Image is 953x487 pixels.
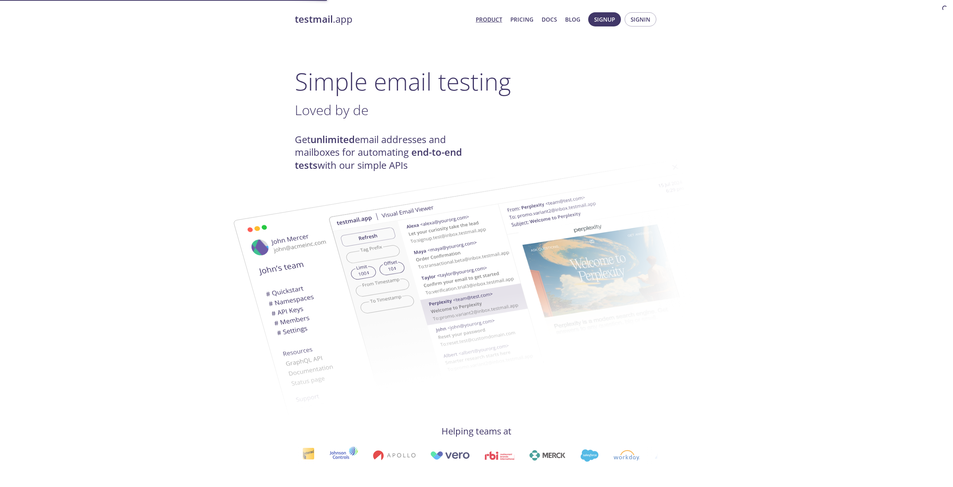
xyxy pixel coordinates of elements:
img: merck [529,450,565,461]
h4: Helping teams at [295,425,658,437]
h4: Get email addresses and mailboxes for automating with our simple APIs [295,133,476,172]
span: Signin [631,15,650,24]
img: johnsoncontrols [329,446,358,464]
a: Blog [565,15,580,24]
strong: testmail [295,13,333,26]
img: salesforce [580,449,598,462]
span: Loved by de [295,101,369,119]
img: testmail-email-viewer [205,173,608,425]
span: Signup [594,15,615,24]
img: testmail-email-viewer [328,148,730,401]
strong: end-to-end tests [295,146,462,171]
a: testmail.app [295,13,470,26]
button: Signup [588,12,621,26]
h1: Simple email testing [295,67,658,96]
img: vero [430,451,469,460]
button: Signin [625,12,656,26]
a: Pricing [510,15,533,24]
a: Product [476,15,502,24]
img: apollo [373,450,415,461]
strong: unlimited [310,133,355,146]
img: interac [302,448,314,464]
img: rbi [484,451,514,460]
img: workday [613,450,640,461]
a: Docs [542,15,557,24]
